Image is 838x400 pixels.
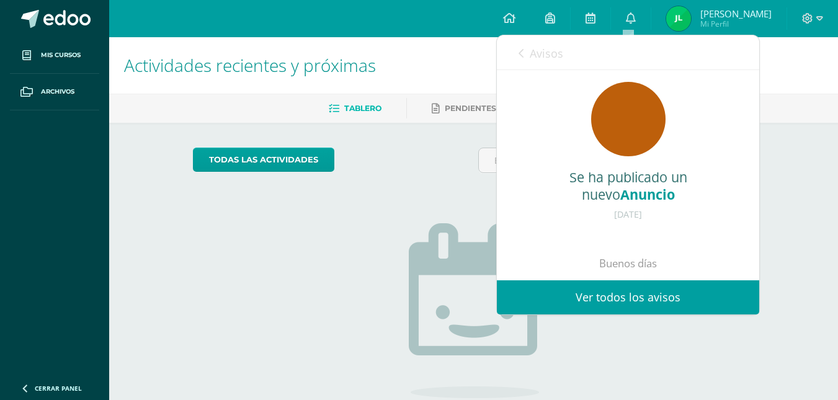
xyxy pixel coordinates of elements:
span: Cerrar panel [35,384,82,393]
span: Archivos [41,87,74,97]
span: Pendientes de entrega [445,104,551,113]
span: Avisos [530,46,563,61]
p: Buenos días [522,257,734,270]
a: Archivos [10,74,99,110]
span: Mi Perfil [700,19,772,29]
span: Tablero [344,104,381,113]
a: Pendientes de entrega [432,99,551,118]
input: Busca una actividad próxima aquí... [479,148,754,172]
span: [PERSON_NAME] [700,7,772,20]
span: Anuncio [620,185,675,203]
img: no_activities.png [409,223,539,398]
a: todas las Actividades [193,148,334,172]
img: 6233c4221bbb19576ca63f4330107800.png [666,6,691,31]
a: Ver todos los avisos [497,280,759,314]
span: Actividades recientes y próximas [124,53,376,77]
span: Mis cursos [41,50,81,60]
div: [DATE] [522,210,734,220]
a: Tablero [329,99,381,118]
div: Se ha publicado un nuevo [522,169,734,203]
p: Se les recuerda que el proyecto de vida con la actividad de Hemeroteca es para entregar el día [D... [522,280,734,321]
a: Mis cursos [10,37,99,74]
